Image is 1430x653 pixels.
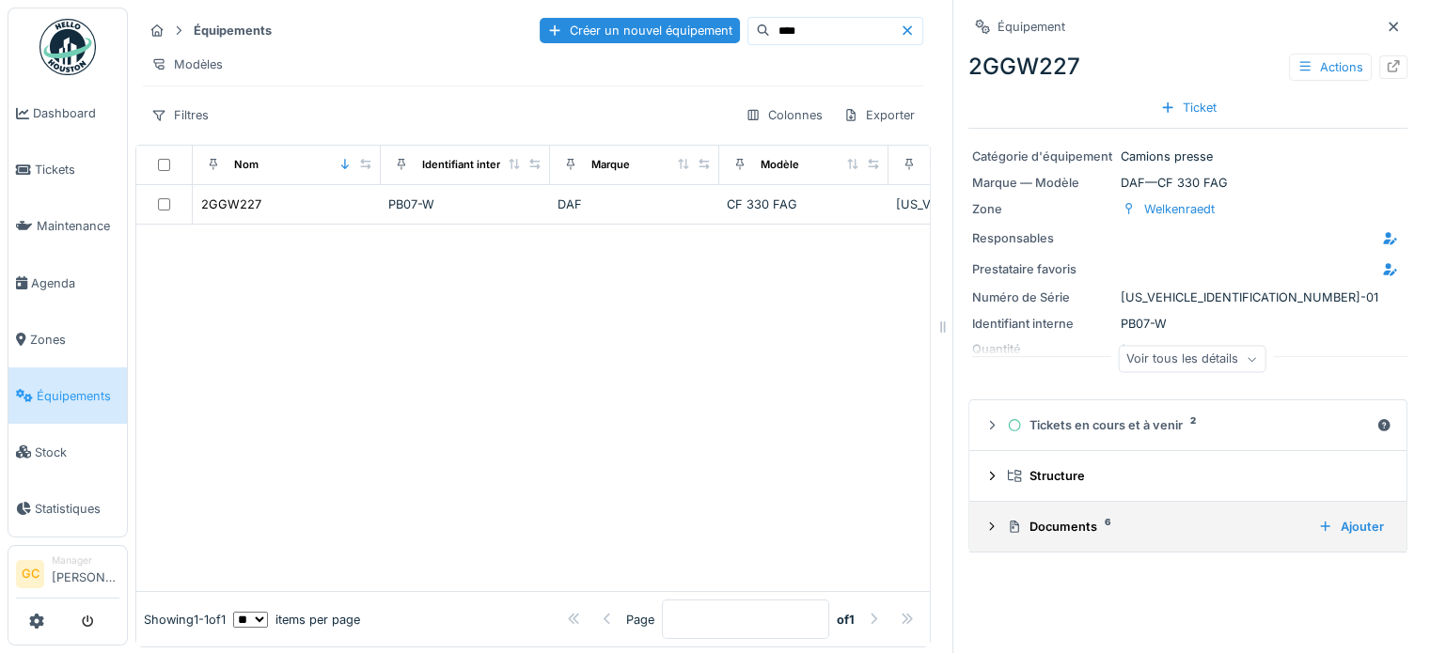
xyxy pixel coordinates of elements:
div: Filtres [143,101,217,129]
div: PB07-W [388,195,542,213]
div: Colonnes [737,101,831,129]
div: Ajouter [1311,514,1391,539]
a: GC Manager[PERSON_NAME] [16,553,119,599]
div: Ticket [1153,95,1224,120]
span: Maintenance [37,217,119,235]
div: Zone [972,200,1113,218]
div: Documents [1007,518,1303,536]
div: Équipement [998,18,1065,36]
div: Identifiant interne [972,315,1113,333]
strong: of 1 [837,611,855,629]
div: Actions [1289,54,1372,81]
div: Structure [1007,467,1384,485]
div: Voir tous les détails [1118,346,1265,373]
span: Dashboard [33,104,119,122]
span: Tickets [35,161,119,179]
a: Zones [8,311,127,367]
summary: Structure [977,459,1399,493]
div: Nom [234,157,259,173]
span: Statistiques [35,500,119,518]
a: Agenda [8,255,127,311]
div: Catégorie d'équipement [972,148,1113,165]
a: Tickets [8,142,127,198]
div: Responsables [972,229,1113,247]
div: items per page [233,611,360,629]
summary: Documents6Ajouter [977,509,1399,544]
div: CF 330 FAG [727,195,881,213]
div: Créer un nouvel équipement [540,18,740,43]
div: Tickets en cours et à venir [1007,416,1369,434]
div: 2GGW227 [968,50,1407,84]
span: Zones [30,331,119,349]
li: [PERSON_NAME] [52,553,119,594]
div: [US_VEHICLE_IDENTIFICATION_NUMBER]-01 [972,288,1404,306]
a: Stock [8,424,127,480]
div: Marque [591,157,630,173]
a: Maintenance [8,198,127,255]
strong: Équipements [186,22,279,39]
img: Badge_color-CXgf-gQk.svg [39,19,96,75]
div: DAF [558,195,712,213]
div: Prestataire favoris [972,260,1113,278]
a: Dashboard [8,86,127,142]
div: Welkenraedt [1144,200,1215,218]
div: Marque — Modèle [972,174,1113,192]
div: Exporter [835,101,923,129]
div: Manager [52,553,119,567]
div: Camions presse [972,148,1404,165]
span: Équipements [37,387,119,405]
div: Identifiant interne [422,157,513,173]
div: 2GGW227 [201,195,261,213]
span: Agenda [31,274,119,292]
div: DAF — CF 330 FAG [972,174,1404,192]
div: Modèle [761,157,799,173]
div: PB07-W [972,315,1404,333]
li: GC [16,560,44,588]
summary: Tickets en cours et à venir2 [977,408,1399,443]
a: Équipements [8,367,127,424]
div: Page [626,611,654,629]
div: Numéro de Série [972,288,1113,306]
div: [US_VEHICLE_IDENTIFICATION_NUMBER]-01 [896,195,1050,213]
div: Showing 1 - 1 of 1 [144,611,226,629]
a: Statistiques [8,480,127,536]
span: Stock [35,443,119,461]
div: Modèles [143,51,231,78]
